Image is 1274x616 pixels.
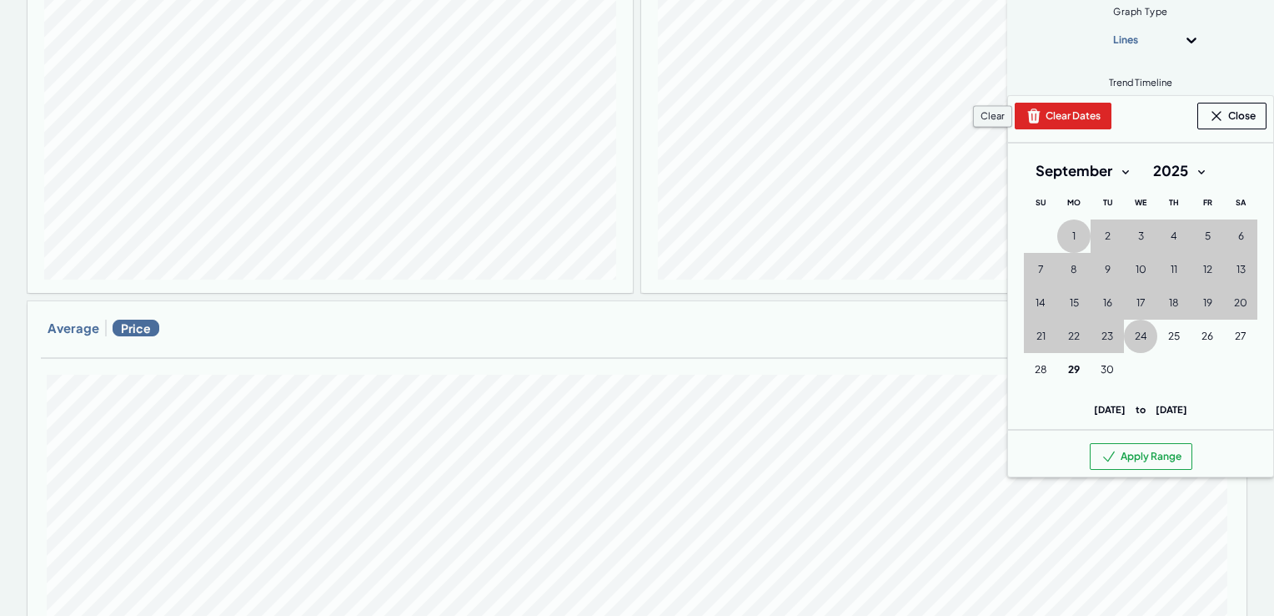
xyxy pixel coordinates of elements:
span: 20 [1234,296,1247,310]
button: Close [1197,103,1266,129]
span: Th [1169,198,1179,207]
span: Mo [1067,198,1081,207]
span: 5 [1205,230,1211,243]
span: 12 [1203,263,1212,276]
span: 4 [1171,230,1177,243]
span: 22 [1068,330,1080,343]
span: 17 [1136,296,1146,310]
span: 29 [1068,363,1080,376]
span: Tu [1103,198,1112,207]
span: 11 [1171,263,1177,276]
span: 26 [1201,330,1213,343]
h3: Average [48,320,99,336]
span: Trend Timeline [1109,76,1172,88]
span: 2 [1105,230,1111,243]
span: 15 [1070,296,1079,310]
span: 9 [1105,263,1111,276]
span: 3 [1138,230,1144,243]
span: 10 [1136,263,1146,276]
span: to [1126,403,1156,415]
span: We [1135,198,1146,207]
span: 25 [1168,330,1180,343]
span: Sa [1236,198,1246,207]
span: Price [113,320,159,336]
span: 7 [1038,263,1044,276]
span: 18 [1169,296,1179,310]
button: Apply Range [1090,443,1192,470]
button: Clear Dates [1015,103,1111,129]
span: 16 [1103,296,1112,310]
span: 24 [1135,330,1147,343]
span: 30 [1101,363,1114,376]
span: Graph Type [1113,5,1168,18]
span: 23 [1101,330,1113,343]
p: [DATE] [DATE] [1024,403,1257,416]
span: 6 [1238,230,1244,243]
span: 21 [1036,330,1046,343]
span: 1 [1072,230,1076,243]
span: 27 [1235,330,1246,343]
span: Su [1036,198,1046,207]
span: 28 [1035,363,1047,376]
div: Lines [1083,27,1168,53]
span: Fr [1203,198,1212,207]
span: 13 [1236,263,1246,276]
span: 19 [1203,296,1212,310]
span: 8 [1071,263,1077,276]
span: 14 [1036,296,1046,310]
